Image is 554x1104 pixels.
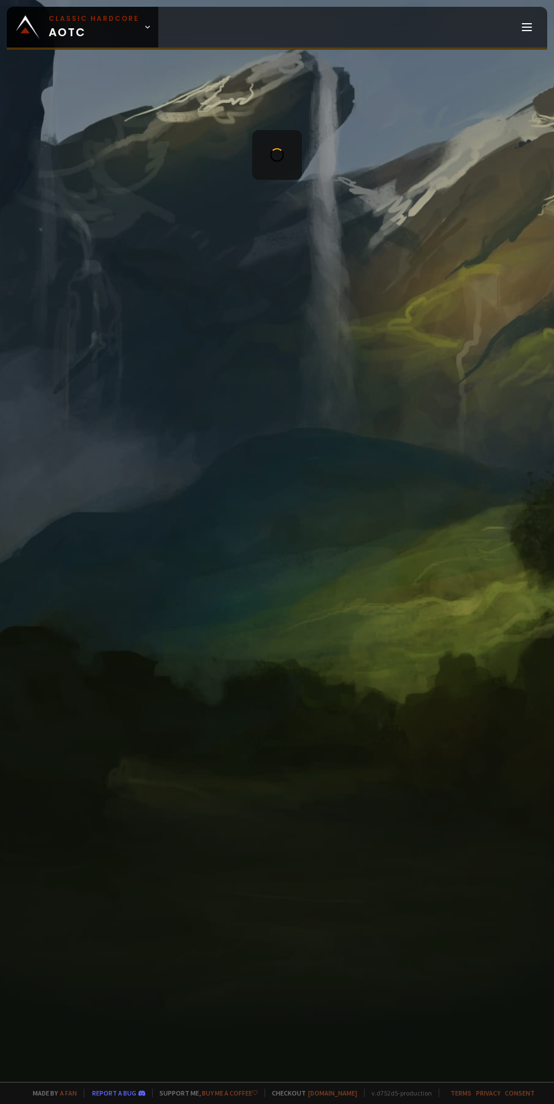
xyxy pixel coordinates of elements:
[202,1089,258,1097] a: Buy me a coffee
[152,1089,258,1097] span: Support me,
[505,1089,535,1097] a: Consent
[49,14,139,41] span: AOTC
[60,1089,77,1097] a: a fan
[364,1089,432,1097] span: v. d752d5 - production
[26,1089,77,1097] span: Made by
[476,1089,500,1097] a: Privacy
[265,1089,357,1097] span: Checkout
[92,1089,136,1097] a: Report a bug
[308,1089,357,1097] a: [DOMAIN_NAME]
[451,1089,471,1097] a: Terms
[49,14,139,24] small: Classic Hardcore
[7,7,158,48] a: Classic HardcoreAOTC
